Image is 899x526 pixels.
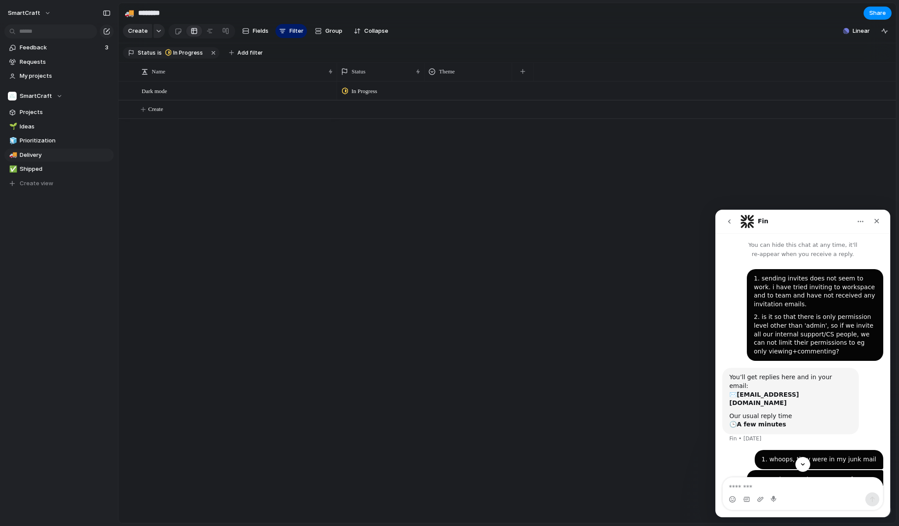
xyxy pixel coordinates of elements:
button: SmartCraft [4,90,114,103]
div: 🚚 [125,7,134,19]
button: 🚚 [122,6,136,20]
span: SmartCraft [8,9,40,17]
button: Upload attachment [42,286,49,293]
span: My projects [20,72,111,80]
span: is [157,49,162,57]
span: Theme [439,67,455,76]
span: Name [152,67,165,76]
div: 🧊 [9,136,15,146]
span: Shipped [20,165,111,173]
span: Ideas [20,122,111,131]
a: My projects [4,69,114,83]
button: 🧊 [8,136,17,145]
span: Collapse [364,27,388,35]
span: Delivery [20,151,111,159]
span: SmartCraft [20,92,52,100]
button: Fields [239,24,272,38]
span: Prioritization [20,136,111,145]
button: Group [310,24,347,38]
span: Create [148,105,163,114]
a: 🚚Delivery [4,149,114,162]
div: I created a new Linear account for myself to test out the invitations and permissions, but I don'... [38,266,161,343]
button: is [156,48,164,58]
button: Share [864,7,892,20]
span: Feedback [20,43,102,52]
button: Scroll to bottom [80,247,95,262]
button: Create view [4,177,114,190]
button: Collapse [350,24,392,38]
button: Add filter [224,47,268,59]
div: 🚚 [9,150,15,160]
textarea: Message… [7,268,167,283]
div: 🌱 [9,121,15,131]
span: Group [325,27,342,35]
span: Linear [853,27,870,35]
button: Start recording [56,286,63,293]
span: In Progress [173,49,203,57]
span: Projects [20,108,111,117]
span: Fields [253,27,268,35]
button: ✅ [8,165,17,173]
button: Gif picker [28,286,35,293]
button: Create [123,24,152,38]
span: Status [138,49,156,57]
div: ✅ [9,164,15,174]
button: SmartCraft [4,6,56,20]
span: Create [128,27,148,35]
a: 🌱Ideas [4,120,114,133]
span: Requests [20,58,111,66]
button: In Progress [163,48,208,58]
button: 🚚 [8,151,17,159]
button: 🌱 [8,122,17,131]
span: In Progress [352,87,377,96]
a: Projects [4,106,114,119]
button: Emoji picker [14,286,21,293]
span: Filter [289,27,303,35]
span: Add filter [237,49,263,57]
span: Dark mode [142,86,167,96]
span: 3 [105,43,110,52]
button: Filter [275,24,307,38]
iframe: Intercom live chat [715,210,890,517]
a: 🧊Prioritization [4,134,114,147]
a: Requests [4,55,114,69]
button: Linear [840,24,873,38]
button: Send a message… [150,283,164,297]
a: Feedback3 [4,41,114,54]
span: Create view [20,179,53,188]
span: Share [869,9,886,17]
span: Status [352,67,366,76]
a: ✅Shipped [4,163,114,176]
